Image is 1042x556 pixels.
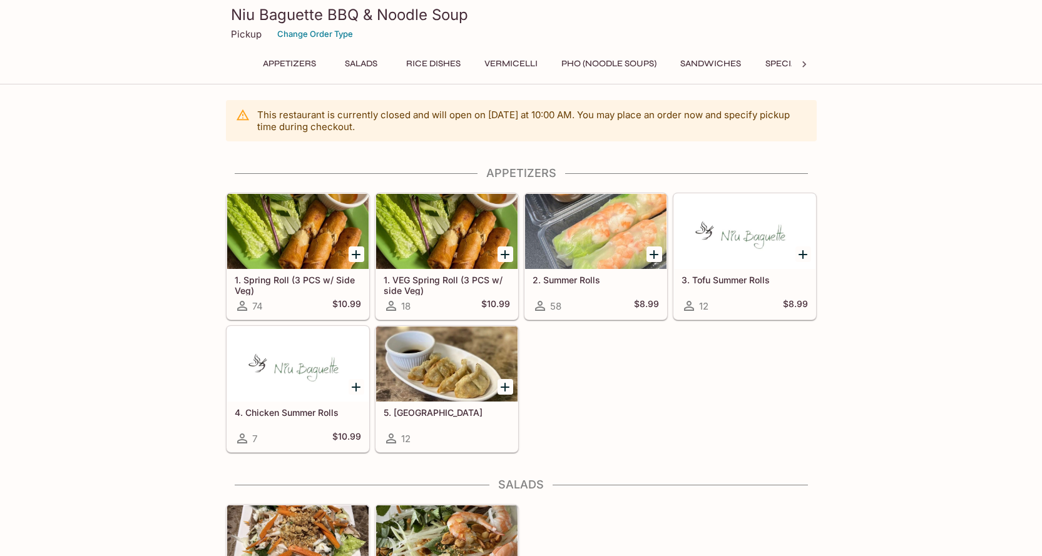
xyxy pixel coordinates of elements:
[550,300,561,312] span: 58
[674,194,815,269] div: 3. Tofu Summer Rolls
[673,55,748,73] button: Sandwiches
[349,379,364,395] button: Add 4. Chicken Summer Rolls
[227,326,369,402] div: 4. Chicken Summer Rolls
[795,246,811,262] button: Add 3. Tofu Summer Rolls
[376,326,518,402] div: 5. Gyoza
[375,326,518,452] a: 5. [GEOGRAPHIC_DATA]12
[257,109,807,133] p: This restaurant is currently closed and will open on [DATE] at 10:00 AM . You may place an order ...
[682,275,808,285] h5: 3. Tofu Summer Rolls
[231,28,262,40] p: Pickup
[332,431,361,446] h5: $10.99
[783,298,808,313] h5: $8.99
[524,193,667,320] a: 2. Summer Rolls58$8.99
[758,55,814,73] button: Specials
[235,275,361,295] h5: 1. Spring Roll (3 PCS w/ Side Veg)
[533,275,659,285] h5: 2. Summer Rolls
[673,193,816,320] a: 3. Tofu Summer Rolls12$8.99
[481,298,510,313] h5: $10.99
[256,55,323,73] button: Appetizers
[646,246,662,262] button: Add 2. Summer Rolls
[384,407,510,418] h5: 5. [GEOGRAPHIC_DATA]
[525,194,667,269] div: 2. Summer Rolls
[376,194,518,269] div: 1. VEG Spring Roll (3 PCS w/ side Veg)
[227,326,369,452] a: 4. Chicken Summer Rolls7$10.99
[498,246,513,262] button: Add 1. VEG Spring Roll (3 PCS w/ side Veg)
[375,193,518,320] a: 1. VEG Spring Roll (3 PCS w/ side Veg)18$10.99
[252,433,257,445] span: 7
[554,55,663,73] button: Pho (Noodle Soups)
[231,5,812,24] h3: Niu Baguette BBQ & Noodle Soup
[252,300,263,312] span: 74
[227,193,369,320] a: 1. Spring Roll (3 PCS w/ Side Veg)74$10.99
[478,55,544,73] button: Vermicelli
[333,55,389,73] button: Salads
[226,478,817,492] h4: Salads
[399,55,467,73] button: Rice Dishes
[498,379,513,395] button: Add 5. Gyoza
[401,433,411,445] span: 12
[332,298,361,313] h5: $10.99
[401,300,411,312] span: 18
[349,246,364,262] button: Add 1. Spring Roll (3 PCS w/ Side Veg)
[272,24,359,44] button: Change Order Type
[226,166,817,180] h4: Appetizers
[699,300,708,312] span: 12
[235,407,361,418] h5: 4. Chicken Summer Rolls
[634,298,659,313] h5: $8.99
[227,194,369,269] div: 1. Spring Roll (3 PCS w/ Side Veg)
[384,275,510,295] h5: 1. VEG Spring Roll (3 PCS w/ side Veg)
